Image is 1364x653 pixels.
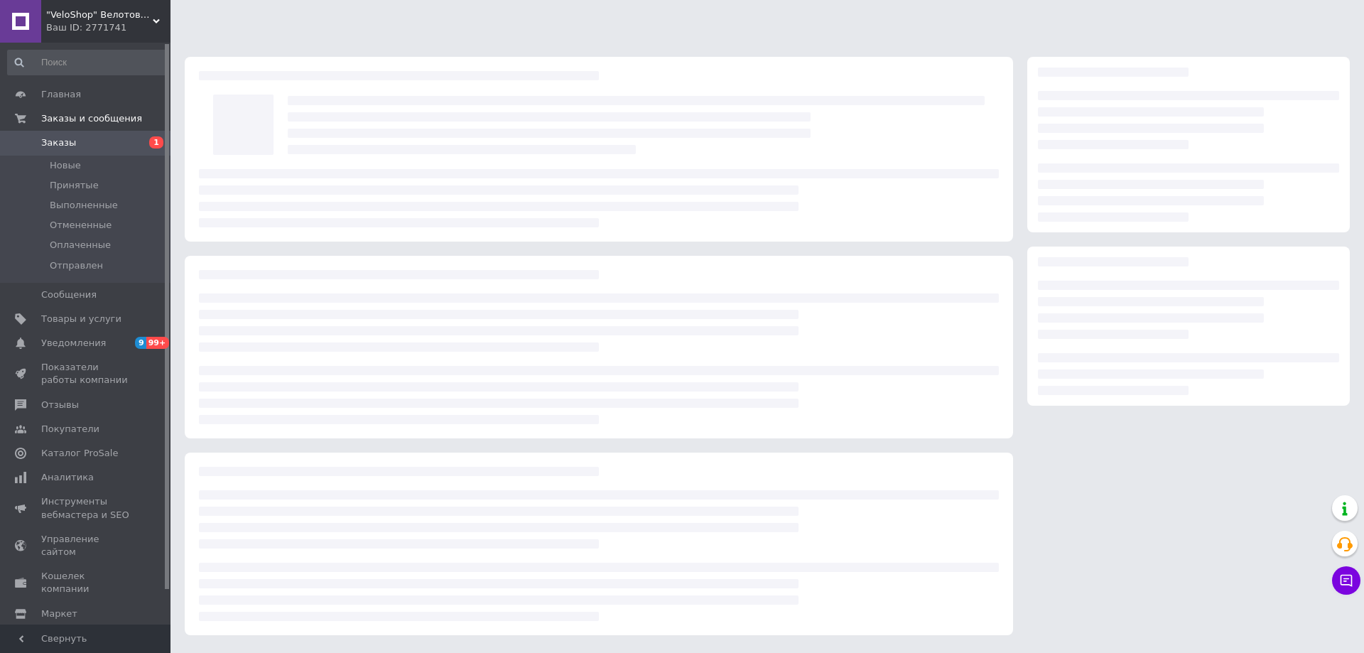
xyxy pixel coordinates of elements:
[135,337,146,349] span: 9
[50,239,111,252] span: Оплаченные
[1332,566,1360,595] button: Чат с покупателем
[41,288,97,301] span: Сообщения
[41,313,121,325] span: Товары и услуги
[41,423,99,436] span: Покупатели
[50,259,103,272] span: Отправлен
[41,88,81,101] span: Главная
[41,495,131,521] span: Инструменты вебмастера и SEO
[50,219,112,232] span: Отмененные
[41,361,131,387] span: Показатели работы компании
[41,533,131,558] span: Управление сайтом
[50,159,81,172] span: Новые
[41,608,77,620] span: Маркет
[146,337,170,349] span: 99+
[41,136,76,149] span: Заказы
[46,21,170,34] div: Ваш ID: 2771741
[46,9,153,21] span: "VeloShop" Велотовары и активный отдых
[50,179,99,192] span: Принятые
[41,570,131,595] span: Кошелек компании
[41,471,94,484] span: Аналитика
[50,199,118,212] span: Выполненные
[41,447,118,460] span: Каталог ProSale
[41,112,142,125] span: Заказы и сообщения
[41,337,106,350] span: Уведомления
[149,136,163,149] span: 1
[7,50,168,75] input: Поиск
[41,399,79,411] span: Отзывы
